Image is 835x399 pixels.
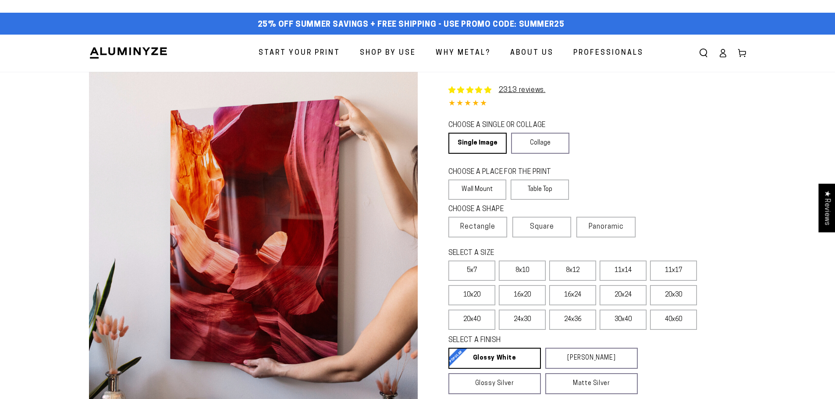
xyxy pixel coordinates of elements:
summary: Search our site [694,43,713,63]
span: Professionals [573,47,643,60]
label: 24x36 [549,310,596,330]
div: Click to open Judge.me floating reviews tab [818,184,835,232]
label: 20x40 [448,310,495,330]
label: 8x10 [499,261,546,281]
span: Rectangle [460,222,495,232]
a: Matte Silver [545,373,638,394]
label: 5x7 [448,261,495,281]
label: 16x24 [549,285,596,305]
a: Glossy White [448,348,541,369]
a: 2313 reviews. [499,87,546,94]
div: 4.85 out of 5.0 stars [448,98,746,110]
label: 11x17 [650,261,697,281]
span: Panoramic [589,223,624,230]
legend: SELECT A FINISH [448,335,617,346]
legend: CHOOSE A SHAPE [448,205,562,215]
label: 10x20 [448,285,495,305]
span: 25% off Summer Savings + Free Shipping - Use Promo Code: SUMMER25 [258,20,565,30]
a: Glossy Silver [448,373,541,394]
label: 30x40 [600,310,647,330]
label: Table Top [511,180,569,200]
label: 11x14 [600,261,647,281]
label: 20x30 [650,285,697,305]
a: Shop By Use [353,42,423,65]
label: 40x60 [650,310,697,330]
a: [PERSON_NAME] [545,348,638,369]
a: Why Metal? [429,42,497,65]
a: Professionals [567,42,650,65]
span: Start Your Print [259,47,340,60]
span: Why Metal? [436,47,490,60]
label: 8x12 [549,261,596,281]
a: Collage [511,133,569,154]
legend: CHOOSE A SINGLE OR COLLAGE [448,120,561,131]
a: Start Your Print [252,42,347,65]
label: 16x20 [499,285,546,305]
legend: SELECT A SIZE [448,248,624,258]
a: About Us [504,42,560,65]
a: Single Image [448,133,507,154]
label: 20x24 [600,285,647,305]
label: Wall Mount [448,180,507,200]
img: Aluminyze [89,46,168,60]
span: Square [530,222,554,232]
span: Shop By Use [360,47,416,60]
label: 24x30 [499,310,546,330]
span: About Us [510,47,554,60]
legend: CHOOSE A PLACE FOR THE PRINT [448,167,561,177]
